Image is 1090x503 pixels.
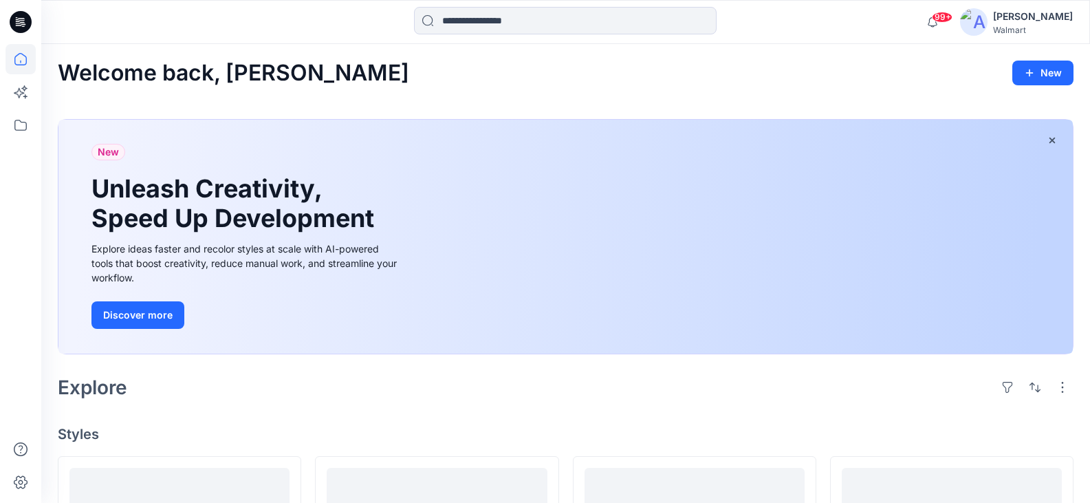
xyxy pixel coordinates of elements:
[58,426,1073,442] h4: Styles
[91,242,401,285] div: Explore ideas faster and recolor styles at scale with AI-powered tools that boost creativity, red...
[993,25,1073,35] div: Walmart
[58,61,409,86] h2: Welcome back, [PERSON_NAME]
[91,174,380,233] h1: Unleash Creativity, Speed Up Development
[91,301,184,329] button: Discover more
[960,8,988,36] img: avatar
[91,301,401,329] a: Discover more
[1012,61,1073,85] button: New
[58,376,127,398] h2: Explore
[993,8,1073,25] div: [PERSON_NAME]
[98,144,119,160] span: New
[932,12,952,23] span: 99+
